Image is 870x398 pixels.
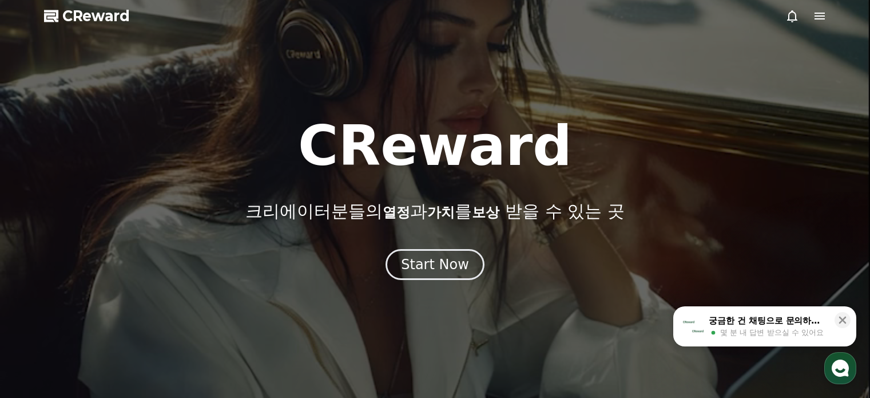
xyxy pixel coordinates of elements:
h1: CReward [298,119,572,174]
a: CReward [44,7,130,25]
span: CReward [62,7,130,25]
span: 보상 [472,204,499,220]
span: 열정 [383,204,410,220]
span: 가치 [427,204,455,220]
p: 크리에이터분들의 과 를 받을 수 있는 곳 [245,201,624,222]
div: Start Now [401,255,469,274]
a: Start Now [386,261,484,271]
button: Start Now [386,249,484,280]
